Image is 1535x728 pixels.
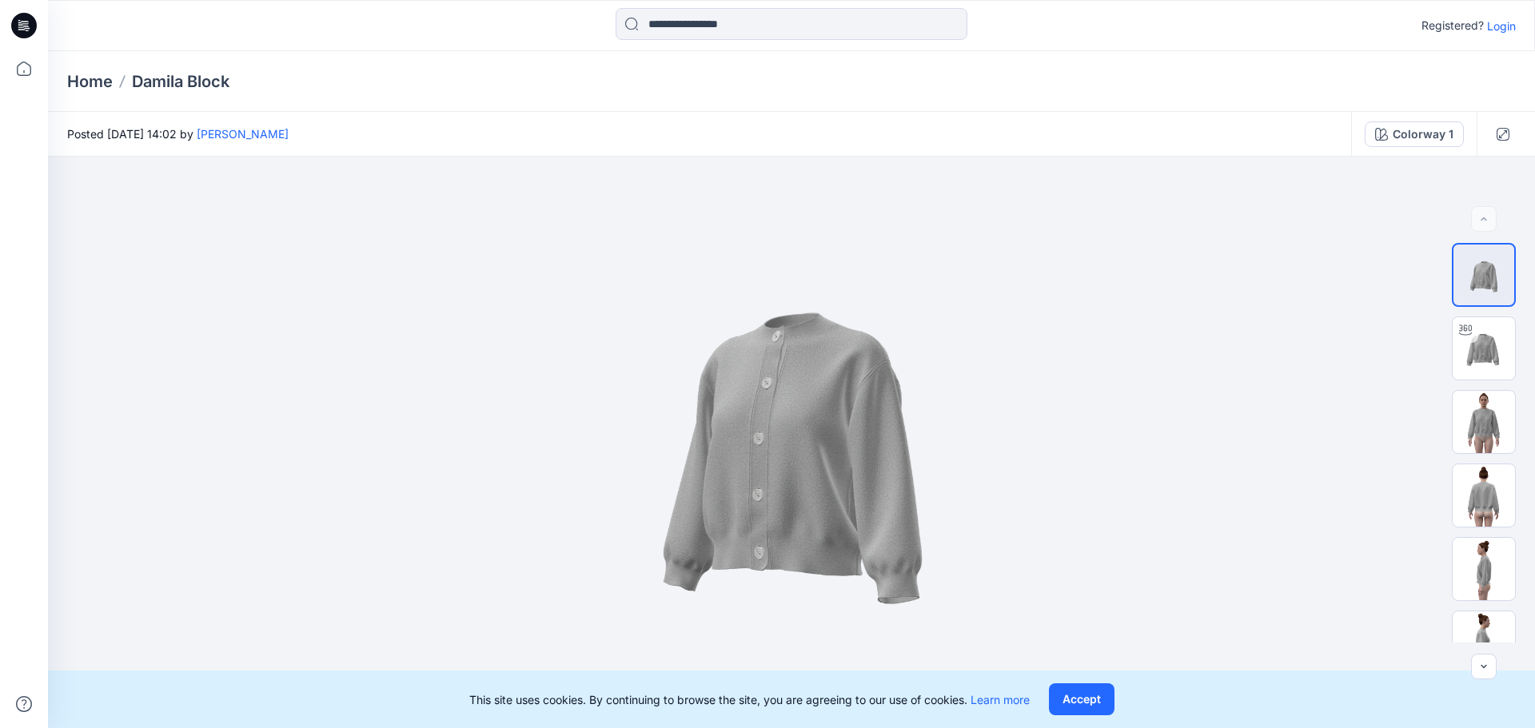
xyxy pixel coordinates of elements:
img: BW W Top Right [1453,611,1515,674]
img: BW W Top Turntable [1453,317,1515,380]
button: Accept [1049,683,1114,715]
p: This site uses cookies. By continuing to browse the site, you are agreeing to our use of cookies. [469,691,1030,708]
img: BW W Top Back [1453,464,1515,527]
a: [PERSON_NAME] [197,127,289,141]
img: BW M Top Colorway [1453,245,1514,305]
img: eyJhbGciOiJIUzI1NiIsImtpZCI6IjAiLCJzbHQiOiJzZXMiLCJ0eXAiOiJKV1QifQ.eyJkYXRhIjp7InR5cGUiOiJzdG9yYW... [506,157,1078,728]
button: Colorway 1 [1365,121,1464,147]
img: BW W Top Front [1453,391,1515,453]
p: Registered? [1421,16,1484,35]
a: Learn more [971,693,1030,706]
p: Damila Block [132,70,229,93]
span: Posted [DATE] 14:02 by [67,125,289,142]
div: Colorway 1 [1393,125,1453,143]
p: Login [1487,18,1516,34]
a: Home [67,70,113,93]
img: BW W Top Left [1453,538,1515,600]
